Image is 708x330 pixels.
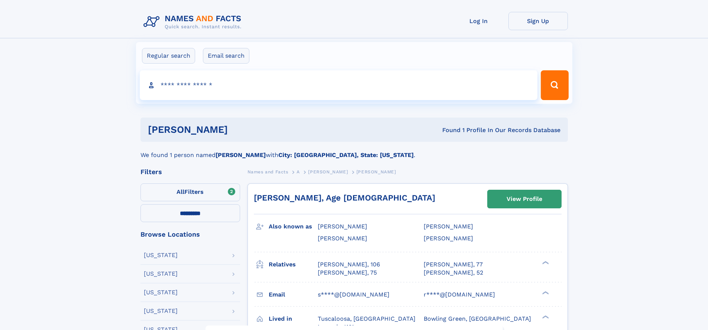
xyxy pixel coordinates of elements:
[507,190,542,208] div: View Profile
[488,190,561,208] a: View Profile
[540,260,549,265] div: ❯
[318,235,367,242] span: [PERSON_NAME]
[424,260,483,269] a: [PERSON_NAME], 77
[308,169,348,174] span: [PERSON_NAME]
[424,269,483,277] a: [PERSON_NAME], 52
[424,315,531,322] span: Bowling Green, [GEOGRAPHIC_DATA]
[203,48,249,64] label: Email search
[144,271,178,277] div: [US_STATE]
[269,288,318,301] h3: Email
[144,252,178,258] div: [US_STATE]
[144,308,178,314] div: [US_STATE]
[318,315,416,322] span: Tuscaloosa, [GEOGRAPHIC_DATA]
[508,12,568,30] a: Sign Up
[297,167,300,176] a: A
[297,169,300,174] span: A
[248,167,288,176] a: Names and Facts
[541,70,568,100] button: Search Button
[356,169,396,174] span: [PERSON_NAME]
[144,289,178,295] div: [US_STATE]
[424,223,473,230] span: [PERSON_NAME]
[318,260,380,269] a: [PERSON_NAME], 106
[140,12,248,32] img: Logo Names and Facts
[449,12,508,30] a: Log In
[318,223,367,230] span: [PERSON_NAME]
[254,193,435,202] a: [PERSON_NAME], Age [DEMOGRAPHIC_DATA]
[540,314,549,319] div: ❯
[140,183,240,201] label: Filters
[269,258,318,271] h3: Relatives
[140,169,240,175] div: Filters
[278,151,414,158] b: City: [GEOGRAPHIC_DATA], State: [US_STATE]
[269,313,318,325] h3: Lived in
[142,48,195,64] label: Regular search
[148,125,335,134] h1: [PERSON_NAME]
[424,235,473,242] span: [PERSON_NAME]
[140,70,538,100] input: search input
[318,269,377,277] a: [PERSON_NAME], 75
[177,188,184,195] span: All
[308,167,348,176] a: [PERSON_NAME]
[269,220,318,233] h3: Also known as
[140,142,568,160] div: We found 1 person named with .
[216,151,266,158] b: [PERSON_NAME]
[540,290,549,295] div: ❯
[140,231,240,238] div: Browse Locations
[335,126,560,134] div: Found 1 Profile In Our Records Database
